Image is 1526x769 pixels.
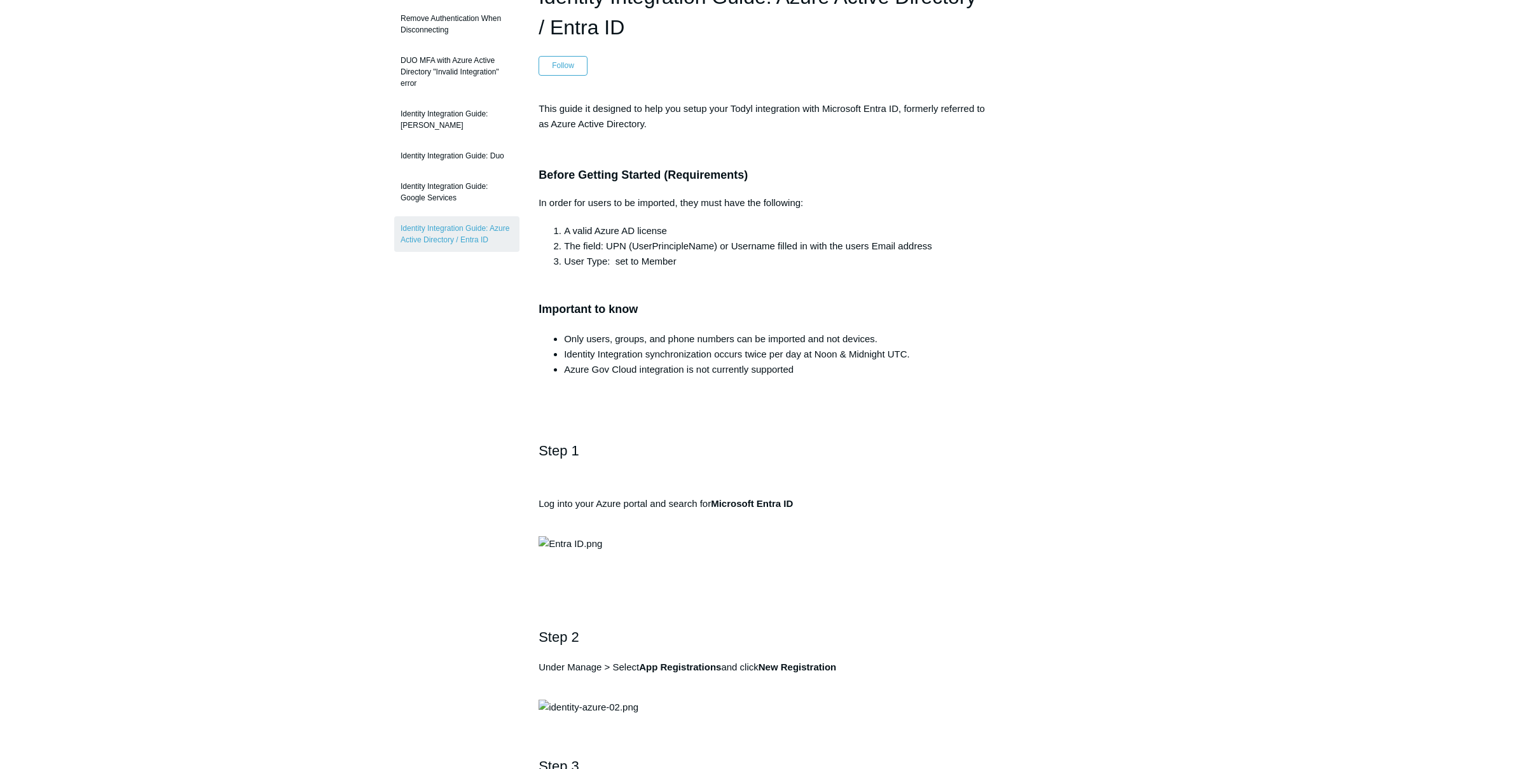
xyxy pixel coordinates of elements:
[539,626,987,648] h2: Step 2
[539,700,638,715] img: identity-azure-02.png
[394,48,519,95] a: DUO MFA with Azure Active Directory "Invalid Integration" error
[759,662,837,672] strong: New Registration
[394,102,519,137] a: Identity Integration Guide: [PERSON_NAME]
[564,254,987,269] li: User Type: set to Member
[564,223,987,239] li: A valid Azure AD license
[539,56,588,75] button: Follow Article
[394,6,519,42] a: Remove Authentication When Disconnecting
[539,536,602,551] img: Entra ID.png
[394,144,519,168] a: Identity Integration Guide: Duo
[639,662,721,672] strong: App Registrations
[539,101,987,132] p: This guide it designed to help you setup your Todyl integration with Microsoft Entra ID, formerly...
[394,216,519,252] a: Identity Integration Guide: Azure Active Directory / Entra ID
[539,166,987,184] h3: Before Getting Started (Requirements)
[564,362,987,377] li: Azure Gov Cloud integration is not currently supported
[394,174,519,210] a: Identity Integration Guide: Google Services
[711,498,793,509] strong: Microsoft Entra ID
[539,660,987,690] p: Under Manage > Select and click
[539,282,987,319] h3: Important to know
[564,347,987,362] li: Identity Integration synchronization occurs twice per day at Noon & Midnight UTC.
[564,239,987,254] li: The field: UPN (UserPrincipleName) or Username filled in with the users Email address
[539,195,987,211] p: In order for users to be imported, they must have the following:
[539,440,987,484] h2: Step 1
[564,331,987,347] li: Only users, groups, and phone numbers can be imported and not devices.
[539,496,987,527] p: Log into your Azure portal and search for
